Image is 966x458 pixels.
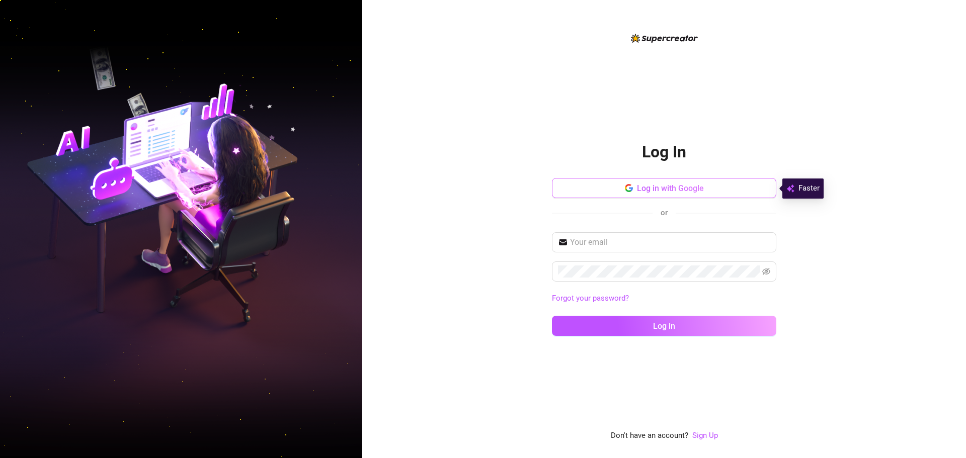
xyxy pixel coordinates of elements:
button: Log in with Google [552,178,776,198]
button: Log in [552,316,776,336]
span: Don't have an account? [611,430,688,442]
a: Sign Up [692,430,718,442]
a: Forgot your password? [552,293,776,305]
span: eye-invisible [762,267,770,276]
input: Your email [570,236,770,248]
img: svg%3e [786,182,794,195]
a: Forgot your password? [552,294,629,303]
img: logo-BBDzfeDw.svg [631,34,698,43]
span: or [661,208,668,217]
a: Sign Up [692,431,718,440]
span: Log in [653,321,675,331]
h2: Log In [642,142,686,162]
span: Faster [798,182,820,195]
span: Log in with Google [637,184,704,193]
